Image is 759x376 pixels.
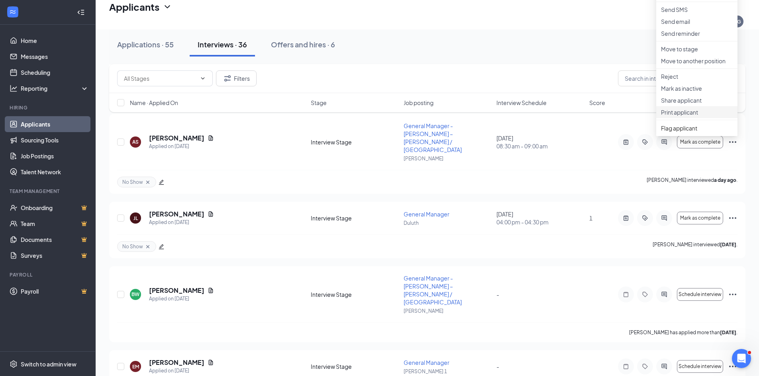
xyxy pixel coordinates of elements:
[21,360,76,368] div: Switch to admin view
[659,215,669,221] svg: ActiveChat
[640,291,650,298] svg: Tag
[734,18,741,25] div: AG
[659,139,669,145] svg: ActiveChat
[149,218,214,226] div: Applied on [DATE]
[589,99,605,107] span: Score
[677,136,723,148] button: Mark as complete
[149,134,204,142] h5: [PERSON_NAME]
[621,139,631,145] svg: ActiveNote
[21,116,89,132] a: Applicants
[311,362,399,370] div: Interview Stage
[145,179,151,185] svg: Cross
[496,134,584,150] div: [DATE]
[208,359,214,366] svg: Document
[640,139,650,145] svg: ActiveTag
[117,39,174,49] div: Applications · 55
[659,291,669,298] svg: ActiveChat
[404,210,449,218] span: General Manager
[680,139,720,145] span: Mark as complete
[145,244,151,250] svg: Cross
[122,179,143,185] span: No Show
[21,232,89,247] a: DocumentsCrown
[198,39,247,49] div: Interviews · 36
[629,329,737,336] p: [PERSON_NAME] has applied more than .
[714,177,736,183] b: a day ago
[159,244,164,249] span: edit
[10,104,87,111] div: Hiring
[618,70,737,86] input: Search in interviews
[133,215,138,222] div: JL
[131,291,139,298] div: BW
[404,308,492,314] p: [PERSON_NAME]
[496,363,499,370] span: -
[659,363,669,370] svg: ActiveChat
[404,155,492,162] p: [PERSON_NAME]
[311,138,399,146] div: Interview Stage
[404,359,449,366] span: General Manager
[404,122,462,153] span: General Manager - [PERSON_NAME] – [PERSON_NAME] / [GEOGRAPHIC_DATA]
[21,247,89,263] a: SurveysCrown
[208,287,214,294] svg: Document
[21,64,89,80] a: Scheduling
[311,290,399,298] div: Interview Stage
[720,242,736,247] b: [DATE]
[589,214,592,222] span: 1
[496,210,584,226] div: [DATE]
[200,75,206,82] svg: ChevronDown
[21,132,89,148] a: Sourcing Tools
[404,368,492,375] p: [PERSON_NAME] 1
[404,275,462,306] span: General Manager - [PERSON_NAME] – [PERSON_NAME] / [GEOGRAPHIC_DATA]
[216,70,257,86] button: Filter Filters
[404,99,433,107] span: Job posting
[677,212,723,224] button: Mark as complete
[496,99,547,107] span: Interview Schedule
[311,99,327,107] span: Stage
[677,360,723,373] button: Schedule interview
[21,148,89,164] a: Job Postings
[130,99,178,107] span: Name · Applied On
[163,2,172,12] svg: ChevronDown
[653,241,737,252] p: [PERSON_NAME] interviewed .
[728,137,737,147] svg: Ellipses
[621,215,631,221] svg: ActiveNote
[21,33,89,49] a: Home
[679,292,722,297] span: Schedule interview
[149,142,214,150] div: Applied on [DATE]
[10,360,18,368] svg: Settings
[679,364,722,369] span: Schedule interview
[21,49,89,64] a: Messages
[677,288,723,301] button: Schedule interview
[132,138,139,145] div: AS
[728,290,737,299] svg: Ellipses
[21,84,89,92] div: Reporting
[149,358,204,367] h5: [PERSON_NAME]
[77,8,85,16] svg: Collapse
[21,200,89,216] a: OnboardingCrown
[621,363,631,370] svg: Note
[640,363,650,370] svg: Tag
[496,142,584,150] span: 08:30 am - 09:00 am
[732,349,751,368] iframe: Intercom live chat
[208,135,214,141] svg: Document
[621,291,631,298] svg: Note
[640,215,650,221] svg: ActiveTag
[647,177,737,187] p: [PERSON_NAME] interviewed .
[10,271,87,278] div: Payroll
[149,286,204,295] h5: [PERSON_NAME]
[208,211,214,217] svg: Document
[680,215,720,221] span: Mark as complete
[271,39,335,49] div: Offers and hires · 6
[9,8,17,16] svg: WorkstreamLogo
[124,74,196,83] input: All Stages
[311,214,399,222] div: Interview Stage
[149,210,204,218] h5: [PERSON_NAME]
[728,213,737,223] svg: Ellipses
[21,283,89,299] a: PayrollCrown
[149,295,214,303] div: Applied on [DATE]
[21,164,89,180] a: Talent Network
[728,362,737,371] svg: Ellipses
[223,74,232,83] svg: Filter
[496,291,499,298] span: -
[404,220,492,226] p: Duluth
[21,216,89,232] a: TeamCrown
